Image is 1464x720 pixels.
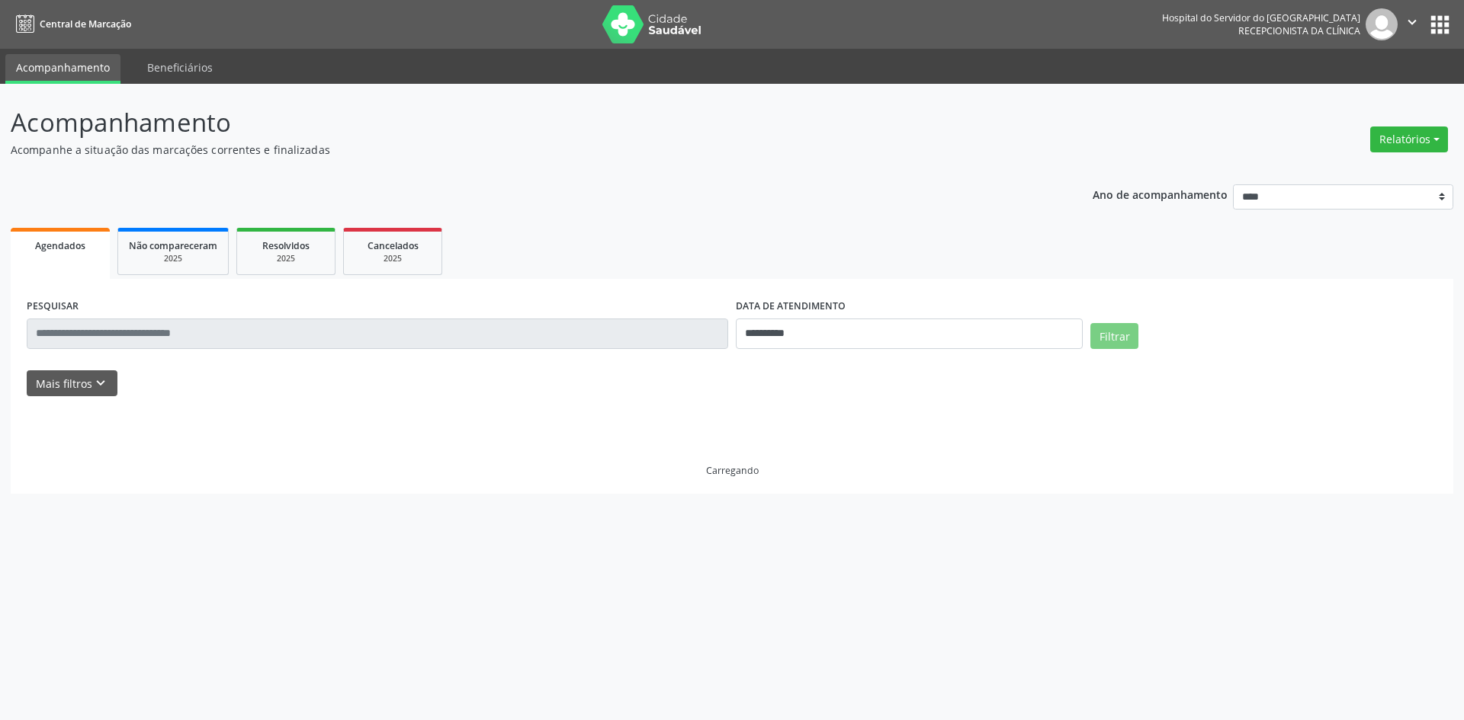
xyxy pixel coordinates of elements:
div: 2025 [248,253,324,264]
a: Central de Marcação [11,11,131,37]
button: Relatórios [1370,126,1448,152]
i: keyboard_arrow_down [92,375,109,392]
div: Hospital do Servidor do [GEOGRAPHIC_DATA] [1162,11,1360,24]
span: Recepcionista da clínica [1238,24,1360,37]
span: Central de Marcação [40,18,131,30]
label: PESQUISAR [27,295,79,318]
span: Não compareceram [129,239,217,252]
button:  [1398,8,1427,40]
label: DATA DE ATENDIMENTO [736,295,846,318]
button: Mais filtroskeyboard_arrow_down [27,370,117,397]
span: Agendados [35,239,85,252]
a: Beneficiários [136,54,223,81]
p: Acompanhe a situação das marcações correntes e finalizadas [11,142,1020,158]
p: Ano de acompanhamento [1093,184,1228,203]
i:  [1404,14,1421,30]
img: img [1366,8,1398,40]
button: apps [1427,11,1453,38]
p: Acompanhamento [11,104,1020,142]
button: Filtrar [1090,323,1138,349]
span: Resolvidos [262,239,310,252]
div: 2025 [129,253,217,264]
span: Cancelados [368,239,419,252]
div: 2025 [355,253,431,264]
a: Acompanhamento [5,54,120,84]
div: Carregando [706,464,759,477]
